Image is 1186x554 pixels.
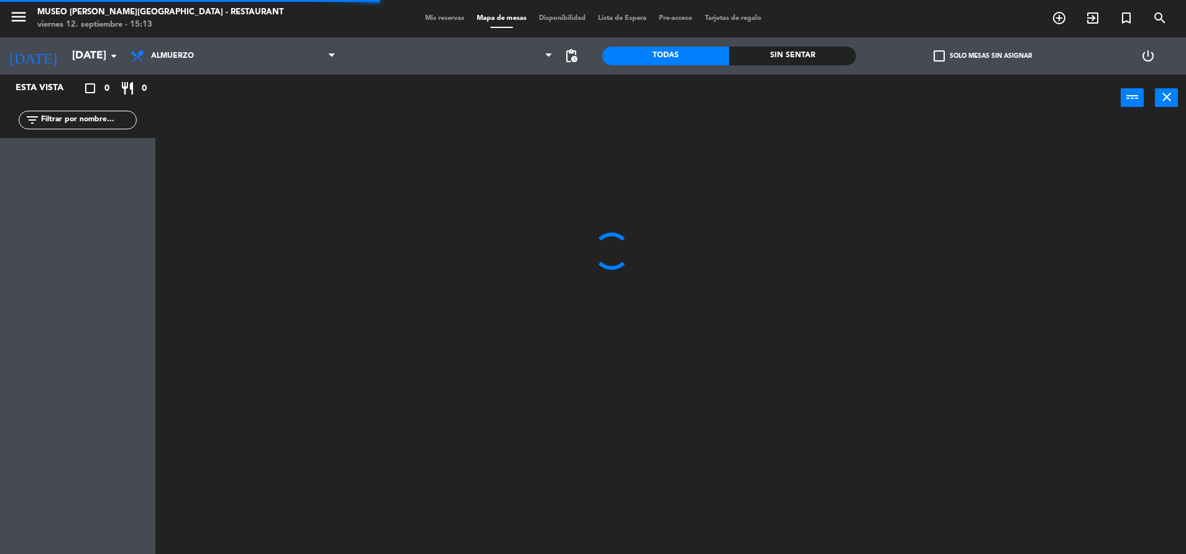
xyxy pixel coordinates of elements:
[1125,90,1140,104] i: power_input
[104,81,109,96] span: 0
[106,48,121,63] i: arrow_drop_down
[564,48,579,63] span: pending_actions
[934,50,945,62] span: check_box_outline_blank
[151,52,194,60] span: Almuerzo
[37,6,283,19] div: Museo [PERSON_NAME][GEOGRAPHIC_DATA] - Restaurant
[1052,11,1067,25] i: add_circle_outline
[1121,88,1144,107] button: power_input
[602,47,729,65] div: Todas
[25,113,40,127] i: filter_list
[120,81,135,96] i: restaurant
[729,47,856,65] div: Sin sentar
[1085,11,1100,25] i: exit_to_app
[533,15,592,22] span: Disponibilidad
[1159,90,1174,104] i: close
[83,81,98,96] i: crop_square
[419,15,471,22] span: Mis reservas
[9,7,28,30] button: menu
[37,19,283,31] div: viernes 12. septiembre - 15:13
[699,15,768,22] span: Tarjetas de regalo
[1155,88,1178,107] button: close
[9,7,28,26] i: menu
[6,81,90,96] div: Esta vista
[471,15,533,22] span: Mapa de mesas
[1119,11,1134,25] i: turned_in_not
[592,15,653,22] span: Lista de Espera
[142,81,147,96] span: 0
[1152,11,1167,25] i: search
[40,113,136,127] input: Filtrar por nombre...
[653,15,699,22] span: Pre-acceso
[934,50,1032,62] label: Solo mesas sin asignar
[1141,48,1156,63] i: power_settings_new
